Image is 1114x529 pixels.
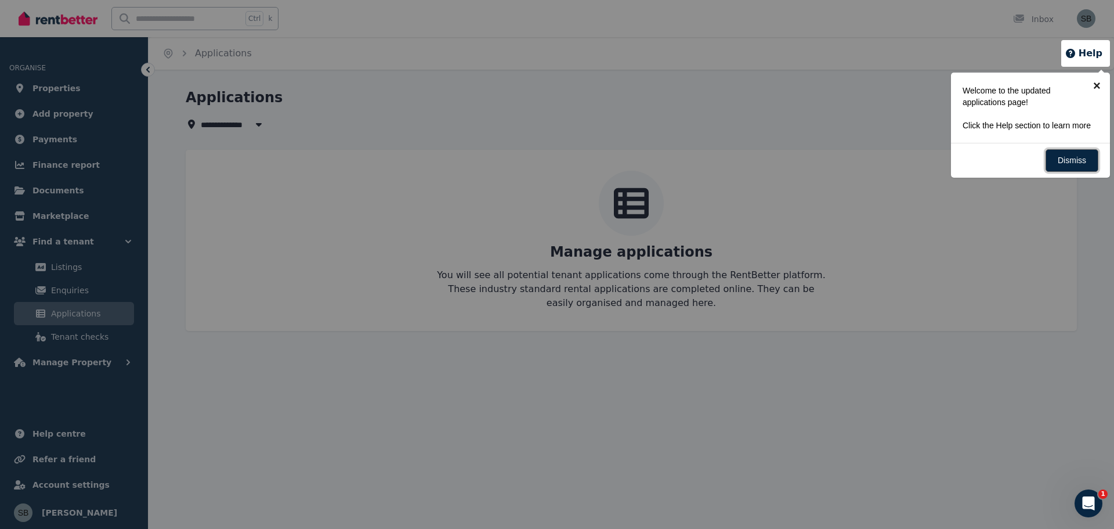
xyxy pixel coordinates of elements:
[1098,490,1108,499] span: 1
[963,120,1091,131] p: Click the Help section to learn more
[963,85,1091,108] p: Welcome to the updated applications page!
[1065,46,1102,60] button: Help
[1084,73,1110,99] a: ×
[1046,149,1098,172] a: Dismiss
[1075,490,1102,517] iframe: Intercom live chat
